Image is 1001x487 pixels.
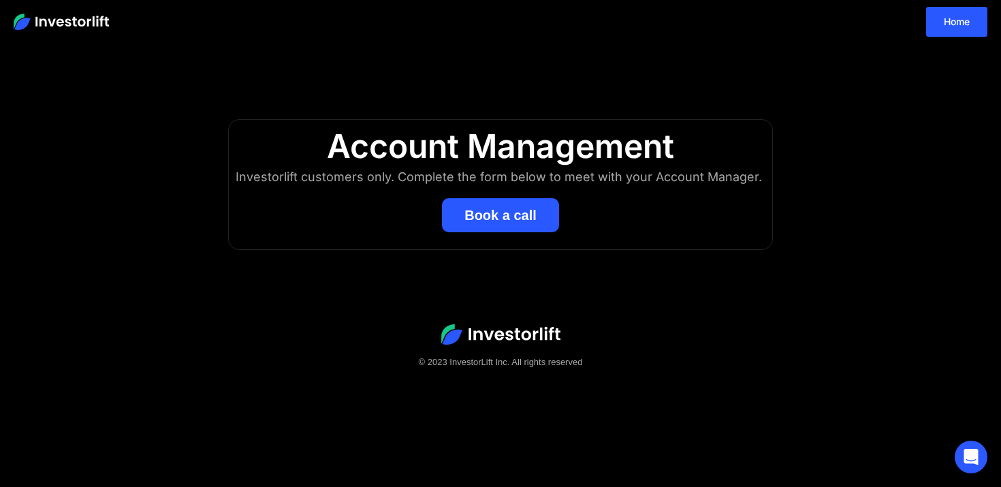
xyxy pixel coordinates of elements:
a: Home [926,7,987,37]
div: Investorlift customers only. Complete the form below to meet with your Account Manager. [236,166,765,188]
div: © 2023 InvestorLift Inc. All rights reserved [27,356,974,369]
div: Open Intercom Messenger [955,441,987,473]
div: Account Management [242,127,759,166]
button: Book a call [442,198,559,232]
